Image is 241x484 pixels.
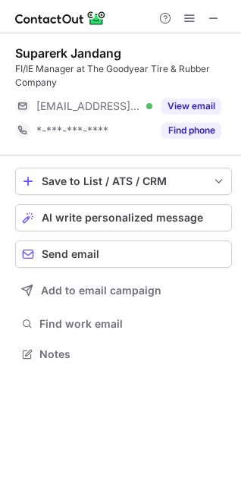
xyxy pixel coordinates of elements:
[39,317,226,331] span: Find work email
[39,347,226,361] span: Notes
[42,248,99,260] span: Send email
[15,168,232,195] button: save-profile-one-click
[41,284,161,297] span: Add to email campaign
[42,175,205,187] div: Save to List / ATS / CRM
[42,212,203,224] span: AI write personalized message
[161,123,221,138] button: Reveal Button
[15,62,232,90] div: FI/IE Manager at The Goodyear Tire & Rubber Company
[15,240,232,268] button: Send email
[15,9,106,27] img: ContactOut v5.3.10
[36,99,141,113] span: [EMAIL_ADDRESS][DOMAIN_NAME]
[15,46,121,61] div: Suparerk Jandang
[15,277,232,304] button: Add to email campaign
[15,313,232,335] button: Find work email
[15,344,232,365] button: Notes
[15,204,232,231] button: AI write personalized message
[161,99,221,114] button: Reveal Button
